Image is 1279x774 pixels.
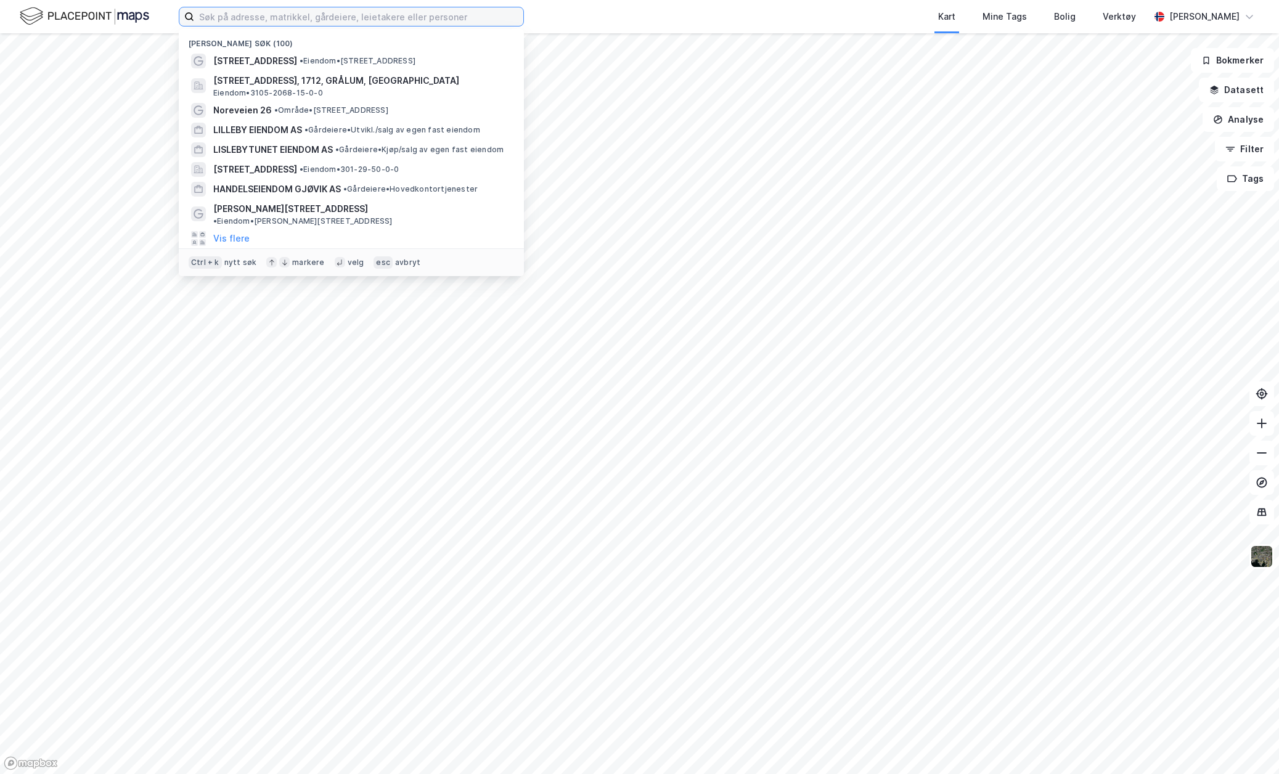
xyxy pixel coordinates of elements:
div: Bolig [1054,9,1076,24]
span: Eiendom • [STREET_ADDRESS] [300,56,415,66]
div: Kontrollprogram for chat [1217,715,1279,774]
span: Eiendom • 3105-2068-15-0-0 [213,88,323,98]
div: [PERSON_NAME] søk (100) [179,29,524,51]
span: Gårdeiere • Utvikl./salg av egen fast eiendom [304,125,480,135]
span: • [304,125,308,134]
span: LISLEBYTUNET EIENDOM AS [213,142,333,157]
span: • [300,56,303,65]
span: [STREET_ADDRESS] [213,162,297,177]
div: markere [292,258,324,267]
img: 9k= [1250,545,1273,568]
span: Område • [STREET_ADDRESS] [274,105,388,115]
button: Bokmerker [1191,48,1274,73]
button: Tags [1217,166,1274,191]
span: [STREET_ADDRESS] [213,54,297,68]
span: [STREET_ADDRESS], 1712, GRÅLUM, [GEOGRAPHIC_DATA] [213,73,509,88]
span: • [300,165,303,174]
div: Ctrl + k [189,256,222,269]
button: Vis flere [213,231,250,246]
div: Kart [938,9,955,24]
div: nytt søk [224,258,257,267]
span: Eiendom • [PERSON_NAME][STREET_ADDRESS] [213,216,393,226]
button: Analyse [1203,107,1274,132]
div: velg [348,258,364,267]
div: Verktøy [1103,9,1136,24]
span: Gårdeiere • Kjøp/salg av egen fast eiendom [335,145,504,155]
span: HANDELSEIENDOM GJØVIK AS [213,182,341,197]
div: esc [374,256,393,269]
span: Gårdeiere • Hovedkontortjenester [343,184,478,194]
span: • [335,145,339,154]
span: • [274,105,278,115]
button: Datasett [1199,78,1274,102]
span: [PERSON_NAME][STREET_ADDRESS] [213,202,368,216]
span: • [213,216,217,226]
div: [PERSON_NAME] [1169,9,1240,24]
button: Filter [1215,137,1274,161]
img: logo.f888ab2527a4732fd821a326f86c7f29.svg [20,6,149,27]
a: Mapbox homepage [4,756,58,770]
iframe: Chat Widget [1217,715,1279,774]
span: Noreveien 26 [213,103,272,118]
div: Mine Tags [983,9,1027,24]
span: • [343,184,347,193]
span: LILLEBY EIENDOM AS [213,123,302,137]
input: Søk på adresse, matrikkel, gårdeiere, leietakere eller personer [194,7,523,26]
div: avbryt [395,258,420,267]
span: Eiendom • 301-29-50-0-0 [300,165,399,174]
